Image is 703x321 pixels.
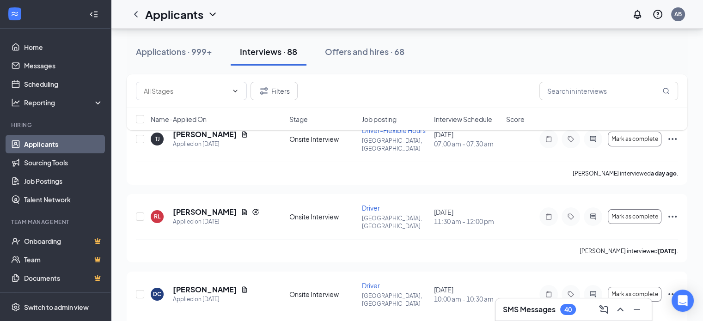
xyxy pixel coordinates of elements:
[631,304,642,315] svg: Minimize
[362,214,428,230] p: [GEOGRAPHIC_DATA], [GEOGRAPHIC_DATA]
[667,289,678,300] svg: Ellipses
[674,10,682,18] div: AB
[151,115,207,124] span: Name · Applied On
[611,291,658,297] span: Mark as complete
[24,232,103,250] a: OnboardingCrown
[362,281,380,290] span: Driver
[667,211,678,222] svg: Ellipses
[24,190,103,209] a: Talent Network
[11,98,20,107] svg: Analysis
[630,302,644,317] button: Minimize
[144,86,228,96] input: All Stages
[24,98,104,107] div: Reporting
[252,208,259,216] svg: Reapply
[24,303,89,312] div: Switch to admin view
[662,87,670,95] svg: MagnifyingGlass
[154,212,160,220] div: RL
[611,213,658,220] span: Mark as complete
[153,290,161,298] div: DC
[434,285,501,303] div: [DATE]
[11,218,101,226] div: Team Management
[289,115,308,124] span: Stage
[608,287,661,302] button: Mark as complete
[632,9,643,20] svg: Notifications
[608,209,661,224] button: Mark as complete
[543,213,554,220] svg: Note
[362,292,428,308] p: [GEOGRAPHIC_DATA], [GEOGRAPHIC_DATA]
[24,135,103,153] a: Applicants
[173,217,259,226] div: Applied on [DATE]
[136,46,212,57] div: Applications · 999+
[24,153,103,172] a: Sourcing Tools
[598,304,609,315] svg: ComposeMessage
[580,247,678,255] p: [PERSON_NAME] interviewed .
[145,6,203,22] h1: Applicants
[325,46,404,57] div: Offers and hires · 68
[615,304,626,315] svg: ChevronUp
[506,115,525,124] span: Score
[11,121,101,129] div: Hiring
[289,212,356,221] div: Onsite Interview
[10,9,19,18] svg: WorkstreamLogo
[434,217,501,226] span: 11:30 am - 12:00 pm
[24,172,103,190] a: Job Postings
[241,208,248,216] svg: Document
[652,9,663,20] svg: QuestionInfo
[207,9,218,20] svg: ChevronDown
[596,302,611,317] button: ComposeMessage
[89,10,98,19] svg: Collapse
[361,115,396,124] span: Job posting
[173,207,237,217] h5: [PERSON_NAME]
[651,170,677,177] b: a day ago
[587,291,599,298] svg: ActiveChat
[543,291,554,298] svg: Note
[565,291,576,298] svg: Tag
[251,82,298,100] button: Filter Filters
[434,294,501,303] span: 10:00 am - 10:30 am
[173,139,248,149] div: Applied on [DATE]
[24,56,103,75] a: Messages
[24,38,103,56] a: Home
[539,82,678,100] input: Search in interviews
[587,213,599,220] svg: ActiveChat
[658,248,677,254] b: [DATE]
[503,304,556,315] h3: SMS Messages
[362,204,380,212] span: Driver
[130,9,141,20] svg: ChevronLeft
[672,290,694,312] div: Open Intercom Messenger
[434,139,501,148] span: 07:00 am - 07:30 am
[241,286,248,293] svg: Document
[11,303,20,312] svg: Settings
[258,85,269,97] svg: Filter
[573,170,678,177] p: [PERSON_NAME] interviewed .
[362,137,428,152] p: [GEOGRAPHIC_DATA], [GEOGRAPHIC_DATA]
[434,207,501,226] div: [DATE]
[232,87,239,95] svg: ChevronDown
[240,46,297,57] div: Interviews · 88
[289,290,356,299] div: Onsite Interview
[24,250,103,269] a: TeamCrown
[565,213,576,220] svg: Tag
[564,306,572,314] div: 40
[24,269,103,287] a: DocumentsCrown
[24,75,103,93] a: Scheduling
[434,115,492,124] span: Interview Schedule
[613,302,628,317] button: ChevronUp
[173,295,248,304] div: Applied on [DATE]
[24,287,103,306] a: SurveysCrown
[173,285,237,295] h5: [PERSON_NAME]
